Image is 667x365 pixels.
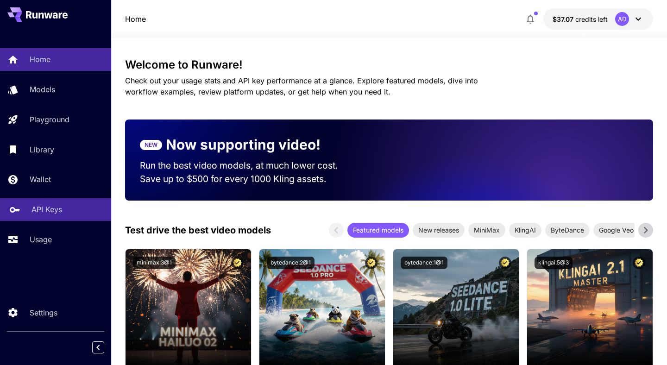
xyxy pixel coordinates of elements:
p: Models [30,84,55,95]
span: $37.07 [553,15,575,23]
p: Home [30,54,50,65]
div: AD [615,12,629,26]
p: Test drive the best video models [125,223,271,237]
span: credits left [575,15,608,23]
button: Certified Model – Vetted for best performance and includes a commercial license. [499,257,511,269]
div: KlingAI [509,223,541,238]
div: MiniMax [468,223,505,238]
div: New releases [413,223,465,238]
button: minimax:3@1 [133,257,176,269]
button: bytedance:1@1 [401,257,447,269]
div: ByteDance [545,223,590,238]
p: Playground [30,114,69,125]
span: KlingAI [509,225,541,235]
p: Save up to $500 for every 1000 Kling assets. [140,172,356,186]
span: MiniMax [468,225,505,235]
a: Home [125,13,146,25]
p: Wallet [30,174,51,185]
p: Run the best video models, at much lower cost. [140,159,356,172]
p: API Keys [31,204,62,215]
p: Library [30,144,54,155]
p: NEW [145,141,157,149]
button: $37.0749AD [543,8,653,30]
button: Certified Model – Vetted for best performance and includes a commercial license. [231,257,244,269]
h3: Welcome to Runware! [125,58,653,71]
span: Check out your usage stats and API key performance at a glance. Explore featured models, dive int... [125,76,478,96]
p: Settings [30,307,57,318]
button: klingai:5@3 [535,257,573,269]
button: Certified Model – Vetted for best performance and includes a commercial license. [633,257,645,269]
nav: breadcrumb [125,13,146,25]
div: $37.0749 [553,14,608,24]
div: Featured models [347,223,409,238]
div: Google Veo [593,223,639,238]
button: bytedance:2@1 [267,257,315,269]
p: Now supporting video! [166,134,321,155]
span: Google Veo [593,225,639,235]
span: New releases [413,225,465,235]
button: Collapse sidebar [92,341,104,353]
p: Usage [30,234,52,245]
span: ByteDance [545,225,590,235]
span: Featured models [347,225,409,235]
button: Certified Model – Vetted for best performance and includes a commercial license. [365,257,378,269]
div: Collapse sidebar [99,339,111,356]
